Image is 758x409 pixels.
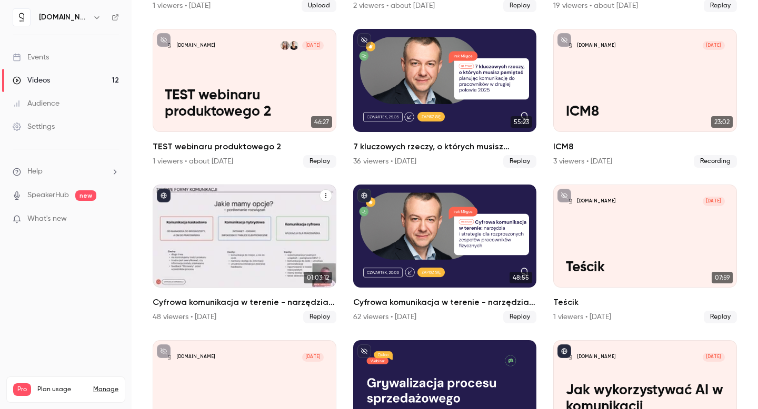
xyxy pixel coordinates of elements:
div: 48 viewers • [DATE] [153,312,216,322]
a: ICM8[DOMAIN_NAME][DATE]ICM823:02ICM83 viewers • [DATE]Recording [553,29,737,168]
button: published [157,189,171,202]
button: published [557,344,571,358]
div: Settings [13,121,55,132]
li: TEST webinaru produktowego 2 [153,29,336,168]
div: 1 viewers • [DATE] [553,312,611,322]
a: Manage [93,385,118,394]
span: Plan usage [37,385,87,394]
span: new [75,190,96,201]
div: 36 viewers • [DATE] [353,156,416,167]
span: [DATE] [302,41,324,50]
h2: 7 kluczowych rzeczy, o których musisz pamiętać planując komunikację do pracowników w drugiej poło... [353,140,537,153]
span: What's new [27,213,67,224]
p: [DOMAIN_NAME] [577,43,615,49]
div: 1 viewers • [DATE] [153,1,211,11]
div: 3 viewers • [DATE] [553,156,612,167]
span: Replay [303,155,336,168]
p: [DOMAIN_NAME] [177,43,215,49]
span: [DATE] [703,197,725,206]
span: Recording [694,155,737,168]
h6: [DOMAIN_NAME] [39,12,88,23]
div: Videos [13,75,50,86]
span: Replay [503,155,536,168]
img: Monika Duda [290,41,298,50]
span: Pro [13,383,31,396]
p: TEST webinaru produktowego 2 [165,87,324,120]
a: Teścik [DOMAIN_NAME][DATE]Teścik07:59Teścik1 viewers • [DATE]Replay [553,185,737,323]
span: 07:59 [712,272,733,283]
li: Teścik [553,185,737,323]
a: 01:03:12Cyfrowa komunikacja w terenie - narzędzia i strategie dla rozproszonych zespołów pracowni... [153,185,336,323]
h2: Cyfrowa komunikacja w terenie - narzędzia i strategie dla rozproszonych zespołów pracowników fizy... [153,296,336,309]
li: 7 kluczowych rzeczy, o których musisz pamiętać planując komunikację do pracowników w drugiej poło... [353,29,537,168]
h2: TEST webinaru produktowego 2 [153,140,336,153]
span: Replay [503,311,536,323]
button: unpublished [557,189,571,202]
img: Aleksandra Grabarska-Furtak [281,41,290,50]
div: 19 viewers • about [DATE] [553,1,638,11]
span: 55:23 [511,116,532,128]
li: Cyfrowa komunikacja w terenie - narzędzia i strategie dla rozproszonych zespołów pracowników fizy... [153,185,336,323]
span: 48:55 [510,272,532,283]
span: [DATE] [703,353,725,362]
span: 46:27 [311,116,332,128]
li: help-dropdown-opener [13,166,119,177]
button: unpublished [357,33,371,47]
button: unpublished [157,33,171,47]
span: 01:03:12 [304,272,332,283]
button: unpublished [357,344,371,358]
img: quico.io [13,9,30,26]
p: Teścik [566,259,725,275]
li: ICM8 [553,29,737,168]
div: 62 viewers • [DATE] [353,312,416,322]
div: Events [13,52,49,63]
span: Replay [303,311,336,323]
p: [DOMAIN_NAME] [177,354,215,360]
h2: Teścik [553,296,737,309]
a: 48:55Cyfrowa komunikacja w terenie - narzędzia i strategie dla rozproszonych zespołów pracowników... [353,185,537,323]
span: Help [27,166,43,177]
li: Cyfrowa komunikacja w terenie - narzędzia i strategie dla rozproszonych zespołów pracowników fizy... [353,185,537,323]
a: TEST webinaru produktowego 2[DOMAIN_NAME]Monika DudaAleksandra Grabarska-Furtak[DATE]TEST webinar... [153,29,336,168]
p: [DOMAIN_NAME] [577,198,615,204]
div: 1 viewers • about [DATE] [153,156,233,167]
a: SpeakerHub [27,190,69,201]
button: unpublished [557,33,571,47]
span: Replay [704,311,737,323]
span: [DATE] [703,41,725,50]
button: published [357,189,371,202]
p: [DOMAIN_NAME] [577,354,615,360]
div: 2 viewers • about [DATE] [353,1,435,11]
a: 55:237 kluczowych rzeczy, o których musisz pamiętać planując komunikację do pracowników w drugiej... [353,29,537,168]
button: unpublished [157,344,171,358]
h2: ICM8 [553,140,737,153]
h2: Cyfrowa komunikacja w terenie - narzędzia i strategie dla rozproszonych zespołów pracowników fizy... [353,296,537,309]
span: [DATE] [302,353,324,362]
span: 23:02 [711,116,733,128]
div: Audience [13,98,59,109]
p: ICM8 [566,104,725,120]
